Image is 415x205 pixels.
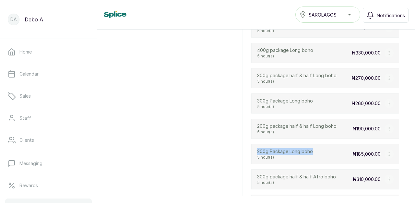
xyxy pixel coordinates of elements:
[19,93,31,99] p: Sales
[257,129,337,135] p: 5 hour(s)
[19,71,39,77] p: Calendar
[5,131,92,149] a: Clients
[257,72,337,79] p: 300g package half & half Long boho
[10,16,17,23] p: DA
[257,148,313,155] p: 200g Package Long boho
[25,16,43,23] p: Debo A
[309,11,337,18] span: SAROLAGOS
[19,137,34,143] p: Clients
[5,65,92,83] a: Calendar
[19,49,32,55] p: Home
[257,155,313,160] p: 5 hour(s)
[257,104,313,109] p: 5 hour(s)
[257,28,336,33] p: 5 hour(s)
[351,100,381,107] p: ₦260,000.00
[19,115,31,121] p: Staff
[351,75,381,81] p: ₦270,000.00
[257,72,337,84] div: 300g package half & half Long boho5 hour(s)
[352,50,381,56] p: ₦330,000.00
[19,182,38,189] p: Rewards
[5,109,92,127] a: Staff
[257,174,336,180] p: 300g package half & half Afro boho
[5,87,92,105] a: Sales
[353,176,381,183] p: ₦310,000.00
[5,154,92,173] a: Messaging
[363,8,409,23] button: Notifications
[352,151,381,157] p: ₦185,000.00
[257,79,337,84] p: 5 hour(s)
[352,126,381,132] p: ₦190,000.00
[257,98,313,104] p: 300g Package Long boho
[377,12,405,19] span: Notifications
[257,123,337,135] div: 200g package half & half Long boho5 hour(s)
[257,47,313,54] p: 400g package Long boho
[5,43,92,61] a: Home
[19,160,42,167] p: Messaging
[257,123,337,129] p: 200g package half & half Long boho
[5,176,92,195] a: Rewards
[257,180,336,185] p: 5 hour(s)
[295,6,360,23] button: SAROLAGOS
[257,54,313,59] p: 5 hour(s)
[257,148,313,160] div: 200g Package Long boho5 hour(s)
[257,98,313,109] div: 300g Package Long boho5 hour(s)
[257,47,313,59] div: 400g package Long boho5 hour(s)
[257,174,336,185] div: 300g package half & half Afro boho5 hour(s)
